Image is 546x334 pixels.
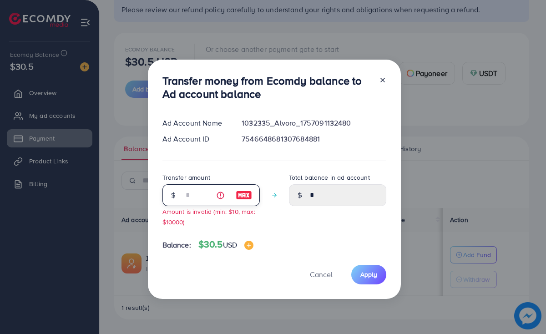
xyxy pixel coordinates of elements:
button: Apply [351,265,386,284]
span: Apply [360,270,377,279]
div: Ad Account ID [155,134,235,144]
div: 7546648681307684881 [234,134,393,144]
label: Total balance in ad account [289,173,370,182]
h3: Transfer money from Ecomdy balance to Ad account balance [162,74,372,101]
span: Balance: [162,240,191,250]
h4: $30.5 [198,239,253,250]
span: USD [223,240,237,250]
img: image [244,241,253,250]
div: 1032335_Alvoro_1757091132480 [234,118,393,128]
button: Cancel [298,265,344,284]
div: Ad Account Name [155,118,235,128]
label: Transfer amount [162,173,210,182]
span: Cancel [310,269,333,279]
small: Amount is invalid (min: $10, max: $10000) [162,207,255,226]
img: image [236,190,252,201]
